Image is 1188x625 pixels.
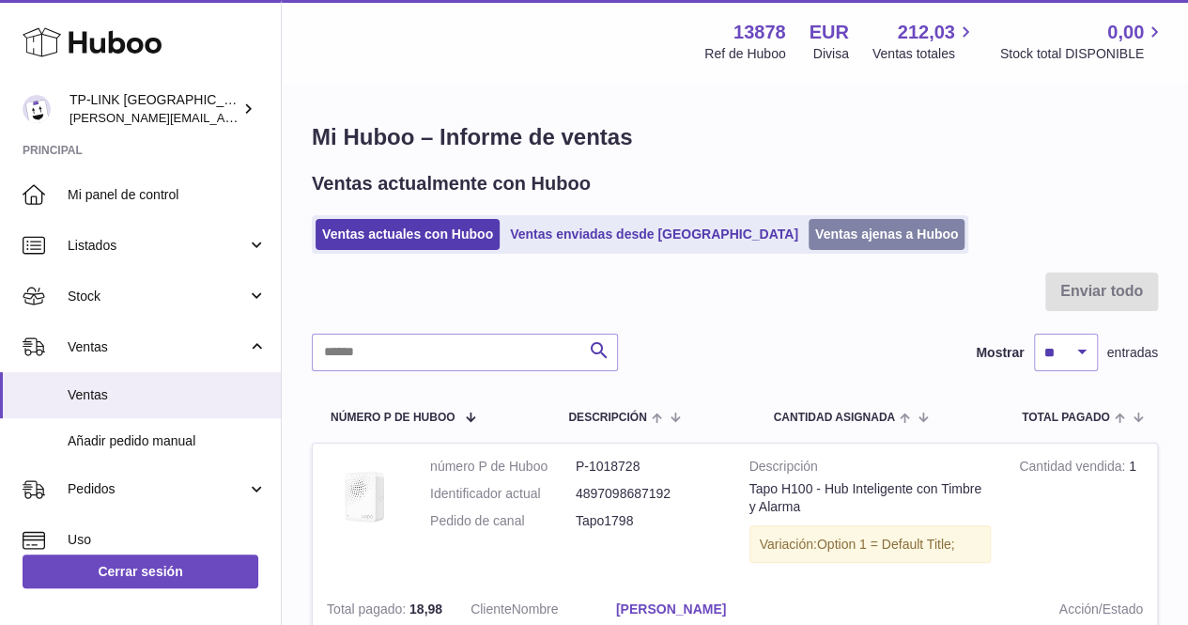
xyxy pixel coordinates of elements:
[704,45,785,63] div: Ref de Huboo
[316,219,500,250] a: Ventas actuales con Huboo
[809,219,965,250] a: Ventas ajenas a Huboo
[872,20,977,63] a: 212,03 Ventas totales
[471,601,616,623] dt: Nombre
[1000,20,1165,63] a: 0,00 Stock total DISPONIBLE
[616,601,762,618] a: [PERSON_NAME]
[733,20,786,45] strong: 13878
[68,288,247,305] span: Stock
[1022,412,1110,424] span: Total pagado
[790,601,1143,623] strong: Acción/Estado
[1107,20,1144,45] span: 0,00
[576,458,721,476] dd: P-1018728
[68,432,267,450] span: Añadir pedido manual
[312,122,1158,152] h1: Mi Huboo – Informe de ventas
[773,412,895,424] span: Cantidad ASIGNADA
[68,237,247,255] span: Listados
[430,458,576,476] dt: número P de Huboo
[69,110,377,125] span: [PERSON_NAME][EMAIL_ADDRESS][DOMAIN_NAME]
[430,512,576,530] dt: Pedido de canal
[68,531,267,549] span: Uso
[568,412,646,424] span: Descripción
[23,95,51,123] img: celia.yan@tp-link.com
[68,338,247,356] span: Ventas
[409,602,442,617] span: 18,98
[810,20,849,45] strong: EUR
[576,485,721,503] dd: 4897098687192
[1005,444,1157,587] td: 1
[471,602,512,617] span: Cliente
[872,45,977,63] span: Ventas totales
[327,458,402,533] img: Tapo-H100.png
[503,219,805,250] a: Ventas enviadas desde [GEOGRAPHIC_DATA]
[331,412,455,424] span: número P de Huboo
[69,91,239,127] div: TP-LINK [GEOGRAPHIC_DATA], SOCIEDAD LIMITADA
[576,512,721,530] dd: Tapo1798
[23,555,258,588] a: Cerrar sesión
[430,485,576,503] dt: Identificador actual
[1000,45,1165,63] span: Stock total DISPONIBLE
[312,171,591,196] h2: Ventas actualmente con Huboo
[68,386,267,404] span: Ventas
[327,602,409,621] strong: Total pagado
[976,344,1024,362] label: Mostrar
[898,20,955,45] span: 212,03
[1107,344,1158,362] span: entradas
[749,480,992,516] div: Tapo H100 - Hub Inteligente con Timbre y Alarma
[68,186,267,204] span: Mi panel de control
[68,480,247,498] span: Pedidos
[749,458,992,480] strong: Descripción
[813,45,849,63] div: Divisa
[749,525,992,564] div: Variación:
[1019,459,1129,478] strong: Cantidad vendida
[817,537,955,552] span: Option 1 = Default Title;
